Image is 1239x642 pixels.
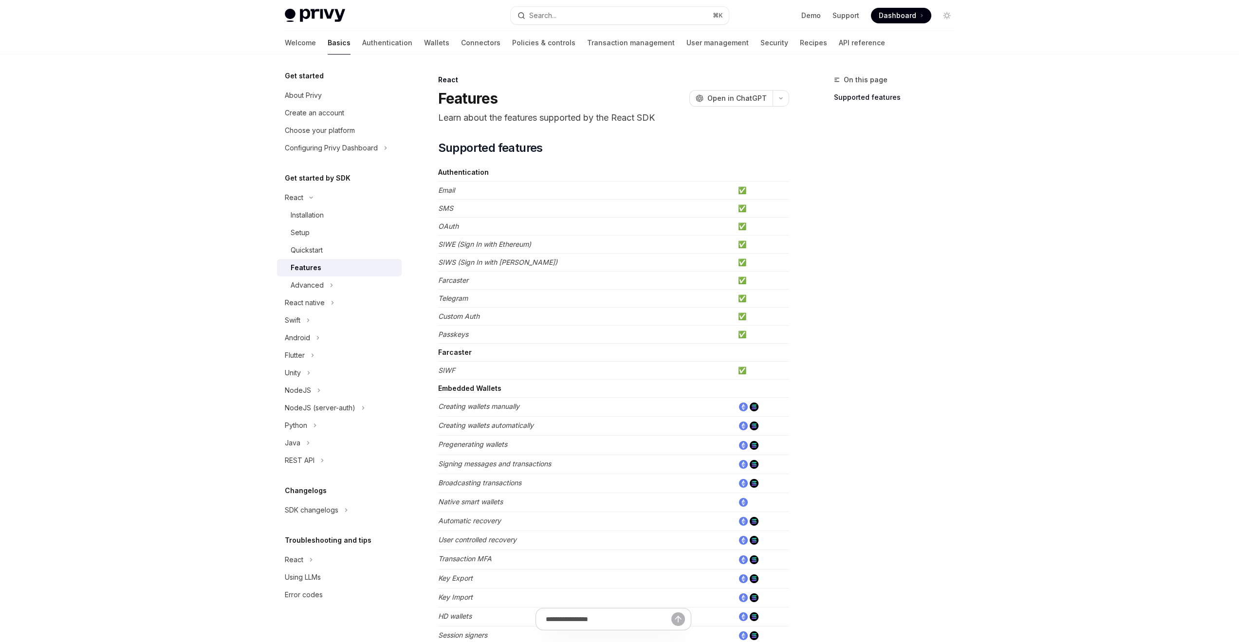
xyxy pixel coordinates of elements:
[438,111,789,125] p: Learn about the features supported by the React SDK
[285,534,371,546] h5: Troubleshooting and tips
[285,332,310,344] div: Android
[277,259,402,276] a: Features
[277,551,402,569] button: React
[438,168,489,176] strong: Authentication
[739,498,748,507] img: ethereum.png
[546,608,671,630] input: Ask a question...
[739,422,748,430] img: ethereum.png
[285,107,344,119] div: Create an account
[438,276,468,284] em: Farcaster
[739,441,748,450] img: ethereum.png
[438,459,551,468] em: Signing messages and transactions
[438,258,557,266] em: SIWS (Sign In with [PERSON_NAME])
[285,31,316,55] a: Welcome
[739,555,748,564] img: ethereum.png
[750,479,758,488] img: solana.png
[438,294,468,302] em: Telegram
[277,399,402,417] button: NodeJS (server-auth)
[362,31,412,55] a: Authentication
[844,74,888,86] span: On this page
[438,440,507,448] em: Pregenerating wallets
[739,536,748,545] img: ethereum.png
[277,122,402,139] a: Choose your platform
[291,227,310,238] div: Setup
[277,189,402,206] button: React
[285,402,355,414] div: NodeJS (server-auth)
[739,517,748,526] img: ethereum.png
[277,586,402,604] a: Error codes
[285,385,311,396] div: NodeJS
[734,218,789,236] td: ✅
[750,574,758,583] img: solana.png
[277,382,402,399] button: NodeJS
[424,31,449,55] a: Wallets
[291,209,324,221] div: Installation
[739,403,748,411] img: ethereum.png
[285,420,307,431] div: Python
[277,241,402,259] a: Quickstart
[291,262,321,274] div: Features
[739,593,748,602] img: ethereum.png
[438,478,521,487] em: Broadcasting transactions
[438,312,480,320] em: Custom Auth
[750,422,758,430] img: solana.png
[285,9,345,22] img: light logo
[734,308,789,326] td: ✅
[834,90,962,105] a: Supported features
[277,434,402,452] button: Java
[277,417,402,434] button: Python
[285,172,351,184] h5: Get started by SDK
[438,330,468,338] em: Passkeys
[277,104,402,122] a: Create an account
[750,441,758,450] img: solana.png
[285,437,300,449] div: Java
[438,240,531,248] em: SIWE (Sign In with Ethereum)
[760,31,788,55] a: Security
[750,517,758,526] img: solana.png
[832,11,859,20] a: Support
[277,569,402,586] a: Using LLMs
[438,497,503,506] em: Native smart wallets
[587,31,675,55] a: Transaction management
[461,31,500,55] a: Connectors
[277,347,402,364] button: Flutter
[277,501,402,519] button: SDK changelogs
[734,362,789,380] td: ✅
[529,10,556,21] div: Search...
[438,402,519,410] em: Creating wallets manually
[438,554,492,563] em: Transaction MFA
[939,8,955,23] button: Toggle dark mode
[800,31,827,55] a: Recipes
[438,574,473,582] em: Key Export
[438,140,543,156] span: Supported features
[686,31,749,55] a: User management
[734,200,789,218] td: ✅
[277,87,402,104] a: About Privy
[285,554,303,566] div: React
[438,593,473,601] em: Key Import
[277,312,402,329] button: Swift
[839,31,885,55] a: API reference
[438,366,455,374] em: SIWF
[734,254,789,272] td: ✅
[285,571,321,583] div: Using LLMs
[734,272,789,290] td: ✅
[277,294,402,312] button: React native
[285,297,325,309] div: React native
[734,290,789,308] td: ✅
[285,367,301,379] div: Unity
[438,75,789,85] div: React
[512,31,575,55] a: Policies & controls
[277,329,402,347] button: Android
[438,516,501,525] em: Automatic recovery
[277,206,402,224] a: Installation
[285,504,338,516] div: SDK changelogs
[291,279,324,291] div: Advanced
[689,90,773,107] button: Open in ChatGPT
[671,612,685,626] button: Send message
[277,224,402,241] a: Setup
[713,12,723,19] span: ⌘ K
[277,139,402,157] button: Configuring Privy Dashboard
[734,236,789,254] td: ✅
[438,186,455,194] em: Email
